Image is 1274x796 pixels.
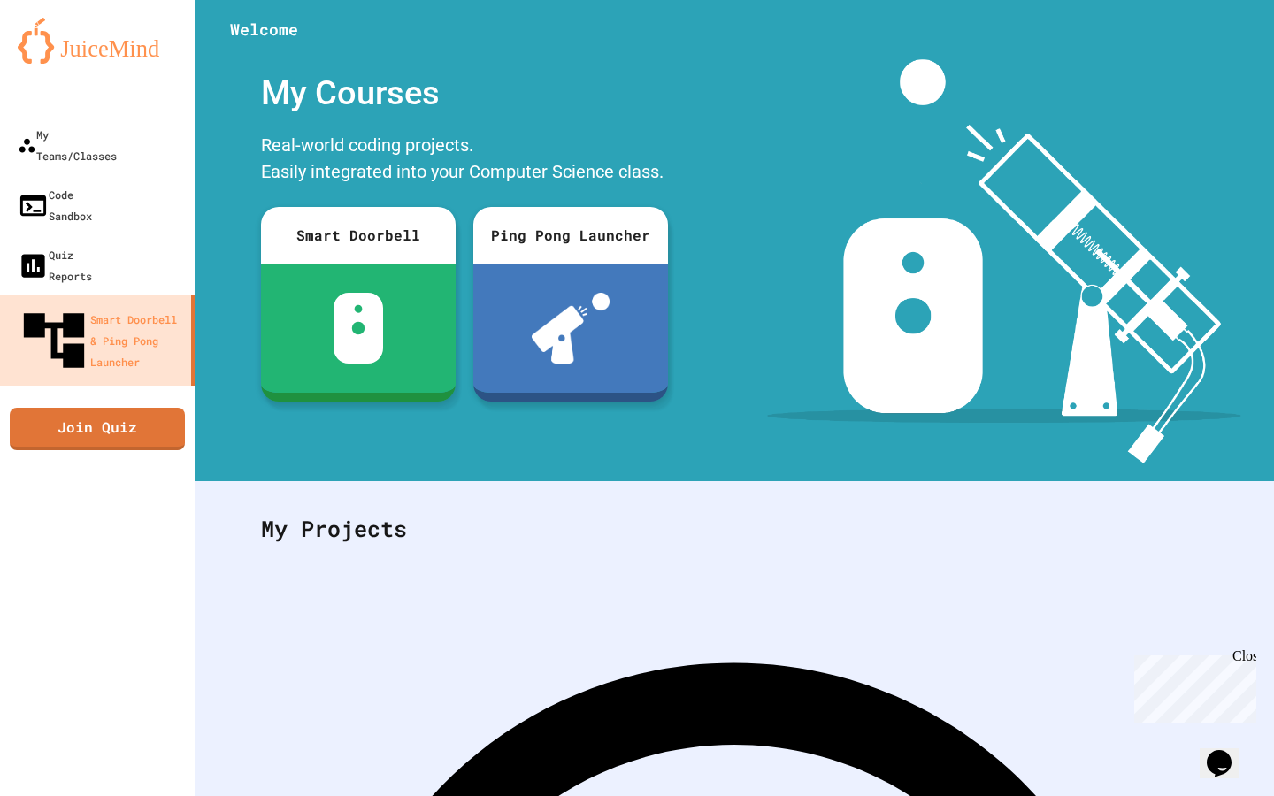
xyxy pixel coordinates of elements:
div: Quiz Reports [18,244,92,287]
div: My Projects [243,494,1225,563]
div: Real-world coding projects. Easily integrated into your Computer Science class. [252,127,677,194]
iframe: chat widget [1200,725,1256,778]
div: Code Sandbox [18,184,92,226]
img: sdb-white.svg [334,293,384,364]
iframe: chat widget [1127,648,1256,723]
img: banner-image-my-projects.png [767,59,1241,463]
div: My Teams/Classes [18,124,117,166]
div: Chat with us now!Close [7,7,122,112]
div: Smart Doorbell & Ping Pong Launcher [18,304,184,377]
div: Smart Doorbell [261,207,456,264]
img: ppl-with-ball.png [532,293,610,364]
div: My Courses [252,59,677,127]
div: Ping Pong Launcher [473,207,668,264]
a: Join Quiz [10,408,185,450]
img: logo-orange.svg [18,18,177,64]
